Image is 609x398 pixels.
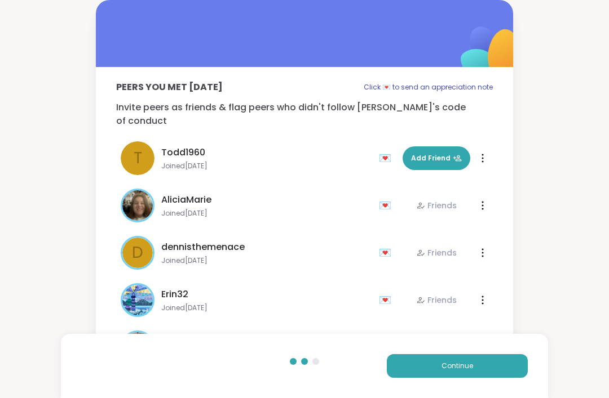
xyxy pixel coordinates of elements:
img: Erin32 [122,285,153,315]
span: dennisthemenace [161,240,245,254]
span: Joined [DATE] [161,303,372,312]
img: AliciaMarie [122,190,153,221]
button: Add Friend [403,146,470,170]
p: Click 💌 to send an appreciation note [364,81,493,94]
p: Invite peers as friends & flag peers who didn't follow [PERSON_NAME]'s code of conduct [116,101,493,128]
span: Continue [442,361,473,371]
p: Peers you met [DATE] [116,81,223,94]
img: Jill_LadyOfTheMountain [122,332,153,363]
span: d [132,241,143,265]
div: 💌 [379,196,396,214]
div: Friends [416,200,457,211]
div: 💌 [379,291,396,309]
div: Friends [416,294,457,306]
span: Todd1960 [161,146,205,159]
span: AliciaMarie [161,193,211,207]
span: T [134,146,142,170]
span: Joined [DATE] [161,162,372,171]
span: Erin32 [161,288,188,301]
span: Add Friend [411,153,462,163]
span: Joined [DATE] [161,209,372,218]
button: Continue [387,354,528,378]
span: Joined [DATE] [161,256,372,265]
div: 💌 [379,149,396,167]
div: Friends [416,247,457,258]
div: 💌 [379,244,396,262]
